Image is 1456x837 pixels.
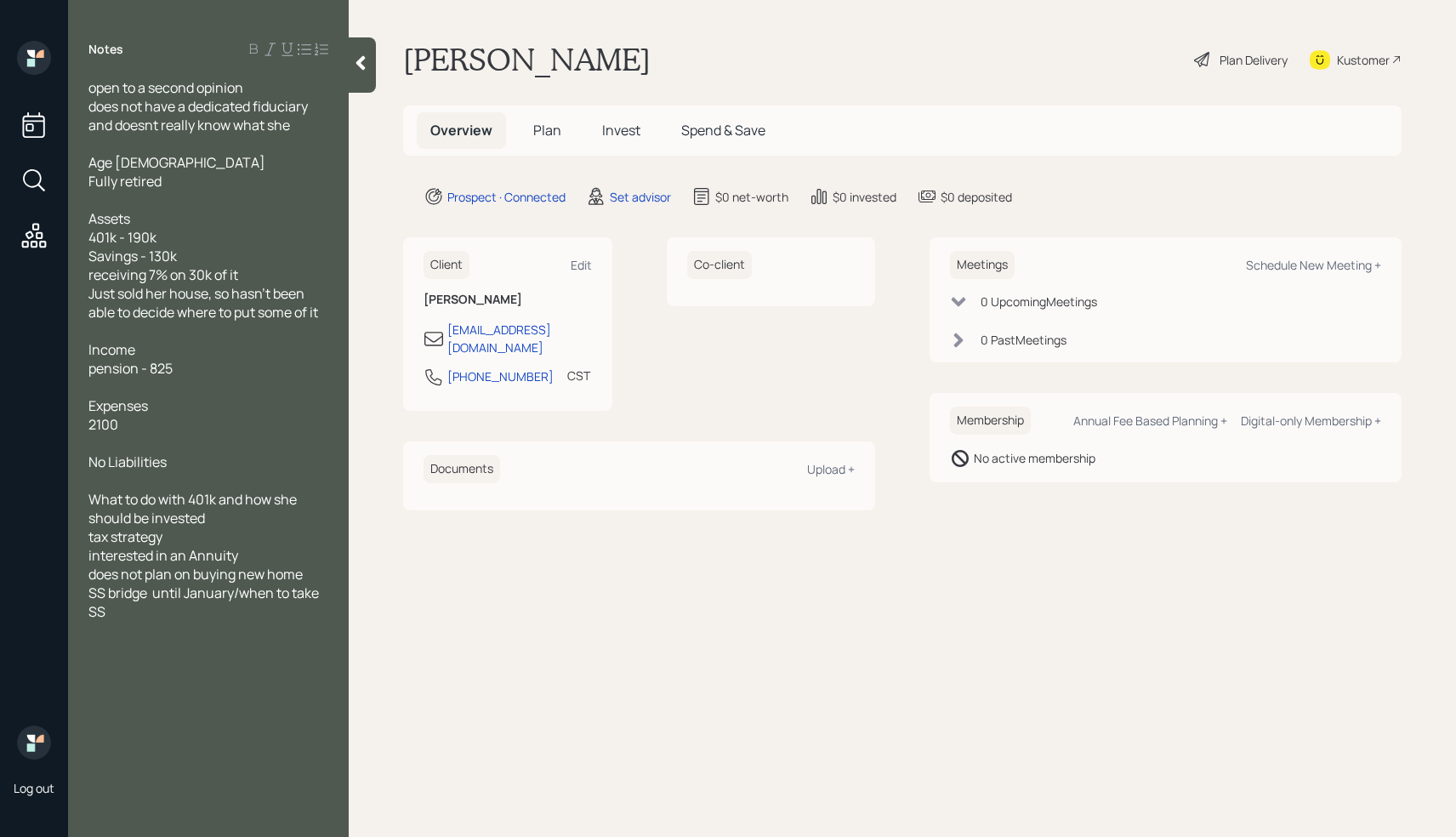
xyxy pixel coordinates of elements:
span: interested in an Annuity [88,546,238,565]
div: Digital-only Membership + [1241,413,1381,429]
div: Annual Fee Based Planning + [1073,413,1227,429]
span: Age [DEMOGRAPHIC_DATA] [88,153,265,172]
div: Log out [14,780,54,796]
div: 0 Upcoming Meeting s [981,293,1097,310]
div: Kustomer [1337,51,1390,69]
div: Upload + [807,461,855,477]
div: $0 net-worth [715,188,788,206]
span: Expenses [88,396,148,415]
span: Overview [430,121,492,139]
span: Plan [533,121,561,139]
span: SS bridge until January/when to take SS [88,584,321,621]
span: Spend & Save [681,121,765,139]
div: Set advisor [610,188,671,206]
span: does not plan on buying new home [88,565,303,584]
h6: Co-client [687,251,752,279]
span: 2100 [88,415,118,434]
h6: [PERSON_NAME] [424,293,592,307]
span: Assets [88,209,130,228]
div: $0 deposited [941,188,1012,206]
span: does not have a dedicated fiduciary and doesnt really know what she [88,97,310,134]
h6: Membership [950,407,1031,435]
h6: Meetings [950,251,1015,279]
div: 0 Past Meeting s [981,331,1066,349]
span: Income [88,340,135,359]
span: Savings - 130k [88,247,177,265]
span: open to a second opinion [88,78,243,97]
h6: Client [424,251,469,279]
span: tax strategy [88,527,162,546]
div: [PHONE_NUMBER] [447,367,554,385]
div: $0 invested [833,188,896,206]
div: No active membership [974,449,1095,467]
span: Fully retired [88,172,162,191]
img: retirable_logo.png [17,726,51,760]
span: 401k - 190k [88,228,156,247]
span: No Liabilities [88,453,167,471]
span: Invest [602,121,640,139]
div: Plan Delivery [1220,51,1288,69]
div: Edit [571,257,592,273]
div: Prospect · Connected [447,188,566,206]
h6: Documents [424,455,500,483]
div: CST [567,367,590,384]
div: [EMAIL_ADDRESS][DOMAIN_NAME] [447,321,592,356]
span: What to do with 401k and how she should be invested [88,490,299,527]
div: Schedule New Meeting + [1246,257,1381,273]
span: Just sold her house, so hasn't been able to decide where to put some of it [88,284,318,322]
h1: [PERSON_NAME] [403,41,651,78]
span: pension - 825 [88,359,173,378]
label: Notes [88,41,123,58]
span: receiving 7% on 30k of it [88,265,238,284]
